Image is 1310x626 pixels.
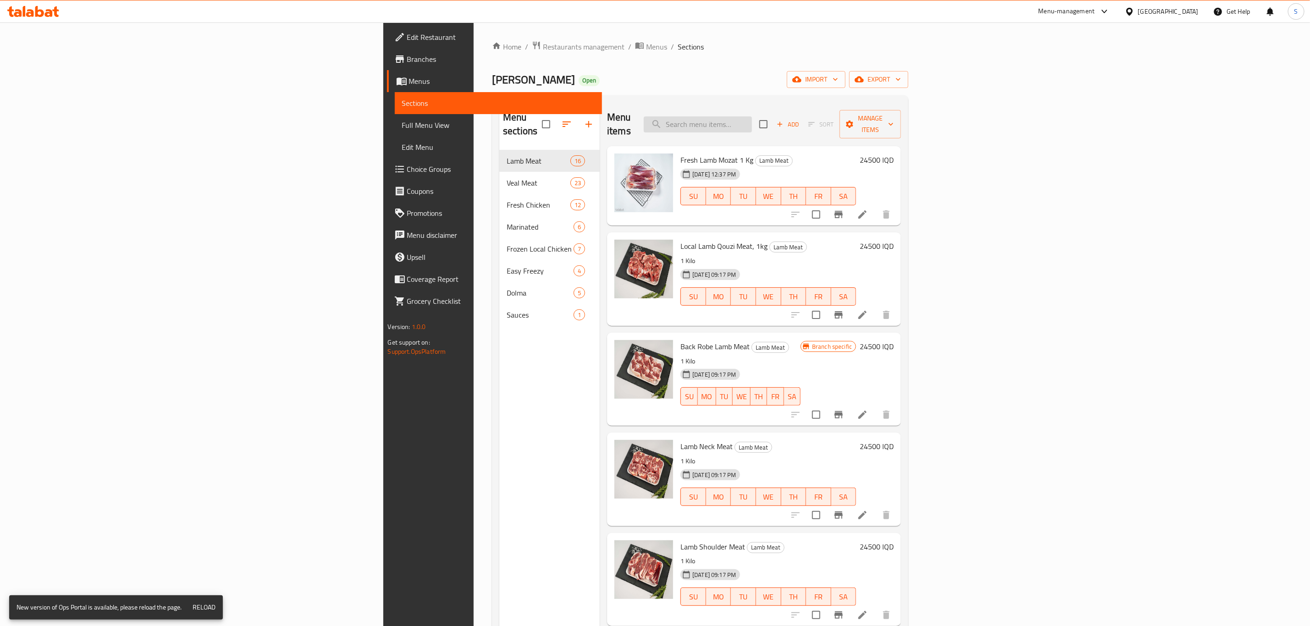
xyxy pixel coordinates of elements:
span: 23 [571,179,585,187]
span: Manage items [847,113,894,136]
button: SA [831,488,857,506]
span: FR [771,390,780,403]
span: Frozen Local Chicken [507,243,574,254]
button: delete [875,504,897,526]
div: Veal Meat23 [499,172,600,194]
div: Lamb Meat [752,342,789,353]
span: Add item [773,117,802,132]
span: SU [685,290,702,303]
span: TH [785,590,803,604]
div: items [574,309,585,320]
span: MO [710,190,728,203]
p: 1 Kilo [680,456,856,467]
button: SA [784,387,801,406]
span: TU [735,290,752,303]
a: Promotions [387,202,602,224]
span: TU [720,390,729,403]
div: items [570,177,585,188]
div: Lamb Meat [507,155,570,166]
h6: 24500 IQD [860,340,894,353]
span: SA [835,490,853,504]
button: FR [806,488,831,506]
button: delete [875,604,897,626]
a: Menus [387,70,602,92]
span: Select section [754,115,773,134]
button: Branch-specific-item [828,604,850,626]
span: 7 [574,245,585,253]
div: Lamb Meat [769,242,807,253]
span: TH [754,390,763,403]
a: Choice Groups [387,158,602,180]
button: MO [706,488,731,506]
button: SA [831,588,857,606]
span: [DATE] 09:17 PM [689,370,740,379]
li: / [671,41,674,52]
button: Reload [189,599,219,616]
span: MO [710,290,728,303]
span: Edit Restaurant [407,32,595,43]
button: Branch-specific-item [828,203,850,225]
button: TH [781,287,807,306]
div: Lamb Meat [755,155,793,166]
span: MO [710,490,728,504]
span: 6 [574,223,585,231]
span: SU [685,590,702,604]
span: Veal Meat [507,177,570,188]
button: delete [875,404,897,426]
a: Edit menu item [857,409,868,420]
nav: Menu sections [499,146,600,329]
a: Grocery Checklist [387,290,602,312]
img: Lamb Neck Meat [614,440,673,499]
span: Local Lamb Qouzi Meat, 1kg [680,239,768,253]
div: Fresh Chicken [507,199,570,210]
button: TU [731,488,756,506]
input: search [644,116,752,132]
span: Branch specific [808,342,856,351]
span: Lamb Neck Meat [680,439,733,453]
span: [DATE] 12:37 PM [689,170,740,179]
span: Branches [407,54,595,65]
span: [DATE] 09:17 PM [689,471,740,479]
h6: 24500 IQD [860,540,894,553]
span: Dolma [507,287,574,298]
a: Upsell [387,246,602,268]
button: import [787,71,846,88]
button: TH [751,387,767,406]
span: Marinated [507,221,574,232]
button: WE [733,387,751,406]
button: SU [680,387,697,406]
a: Full Menu View [395,114,602,136]
a: Menu disclaimer [387,224,602,246]
span: Lamb Meat [735,442,772,453]
span: Lamb Meat [752,342,789,353]
span: WE [760,490,778,504]
div: items [570,155,585,166]
button: Add section [578,113,600,135]
button: FR [806,287,831,306]
span: 1 [574,311,585,319]
button: Add [773,117,802,132]
span: WE [736,390,747,403]
a: Edit menu item [857,510,868,521]
span: FR [810,290,828,303]
button: MO [706,588,731,606]
button: WE [756,588,781,606]
button: SA [831,287,857,306]
span: WE [760,590,778,604]
button: Manage items [840,110,901,138]
a: Edit Menu [395,136,602,158]
span: WE [760,290,778,303]
div: Dolma5 [499,282,600,304]
span: Select to update [807,605,826,625]
div: items [570,199,585,210]
button: SU [680,287,706,306]
span: 16 [571,157,585,165]
div: Menu-management [1039,6,1095,17]
span: Lamb Meat [770,242,807,253]
span: MO [710,590,728,604]
button: FR [806,187,831,205]
span: 5 [574,289,585,297]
